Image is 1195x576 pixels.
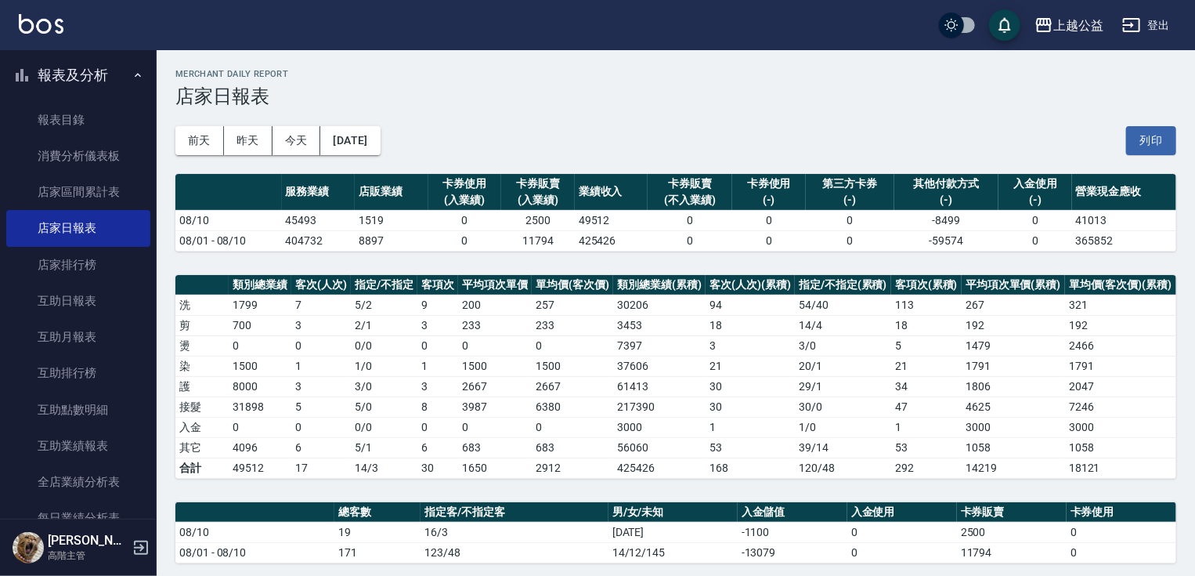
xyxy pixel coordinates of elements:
[175,174,1176,252] table: a dense table
[421,522,608,542] td: 16/3
[1065,376,1176,397] td: 2047
[351,397,417,417] td: 5 / 0
[962,356,1065,376] td: 1791
[608,502,738,523] th: 男/女/未知
[505,176,571,192] div: 卡券販賣
[891,417,962,437] td: 1
[334,522,421,542] td: 19
[613,356,706,376] td: 37606
[432,176,498,192] div: 卡券使用
[891,275,962,295] th: 客項次(累積)
[652,192,728,208] div: (不入業績)
[6,138,150,174] a: 消費分析儀表板
[957,522,1067,542] td: 2500
[891,376,962,397] td: 34
[962,417,1065,437] td: 3000
[229,417,291,437] td: 0
[458,397,532,417] td: 3987
[732,230,806,251] td: 0
[351,458,417,478] td: 14/3
[1065,417,1176,437] td: 3000
[810,192,890,208] div: (-)
[706,417,795,437] td: 1
[229,335,291,356] td: 0
[1002,176,1068,192] div: 入金使用
[706,397,795,417] td: 30
[175,458,229,478] td: 合計
[282,174,356,211] th: 服務業績
[417,356,458,376] td: 1
[1067,542,1176,563] td: 0
[532,315,613,335] td: 233
[738,542,847,563] td: -13079
[291,295,351,315] td: 7
[736,192,802,208] div: (-)
[962,397,1065,417] td: 4625
[458,356,532,376] td: 1500
[957,542,1067,563] td: 11794
[795,315,891,335] td: 14 / 4
[1072,210,1176,230] td: 41013
[608,542,738,563] td: 14/12/145
[575,210,648,230] td: 49512
[175,230,282,251] td: 08/01 - 08/10
[1065,275,1176,295] th: 單均價(客次價)(累積)
[1072,174,1176,211] th: 營業現金應收
[1065,437,1176,458] td: 1058
[532,275,613,295] th: 單均價(客次價)
[417,417,458,437] td: 0
[962,437,1065,458] td: 1058
[282,230,356,251] td: 404732
[175,417,229,437] td: 入金
[6,464,150,500] a: 全店業績分析表
[1065,397,1176,417] td: 7246
[291,356,351,376] td: 1
[6,102,150,138] a: 報表目錄
[810,176,890,192] div: 第三方卡券
[458,458,532,478] td: 1650
[532,437,613,458] td: 683
[351,295,417,315] td: 5 / 2
[998,210,1072,230] td: 0
[989,9,1020,41] button: save
[1126,126,1176,155] button: 列印
[532,335,613,356] td: 0
[732,210,806,230] td: 0
[417,295,458,315] td: 9
[334,502,421,523] th: 總客數
[891,458,962,478] td: 292
[229,437,291,458] td: 4096
[575,174,648,211] th: 業績收入
[355,174,428,211] th: 店販業績
[175,295,229,315] td: 洗
[532,458,613,478] td: 2912
[175,275,1176,479] table: a dense table
[613,335,706,356] td: 7397
[1065,295,1176,315] td: 321
[1065,458,1176,478] td: 18121
[738,502,847,523] th: 入金儲值
[613,295,706,315] td: 30206
[1116,11,1176,40] button: 登出
[962,315,1065,335] td: 192
[175,522,334,542] td: 08/10
[458,417,532,437] td: 0
[795,417,891,437] td: 1 / 0
[229,376,291,397] td: 8000
[428,230,502,251] td: 0
[458,275,532,295] th: 平均項次單價
[417,437,458,458] td: 6
[706,315,795,335] td: 18
[351,315,417,335] td: 2 / 1
[1002,192,1068,208] div: (-)
[962,295,1065,315] td: 267
[894,210,998,230] td: -8499
[706,295,795,315] td: 94
[806,210,894,230] td: 0
[501,210,575,230] td: 2500
[458,295,532,315] td: 200
[652,176,728,192] div: 卡券販賣
[417,376,458,397] td: 3
[575,230,648,251] td: 425426
[1065,315,1176,335] td: 192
